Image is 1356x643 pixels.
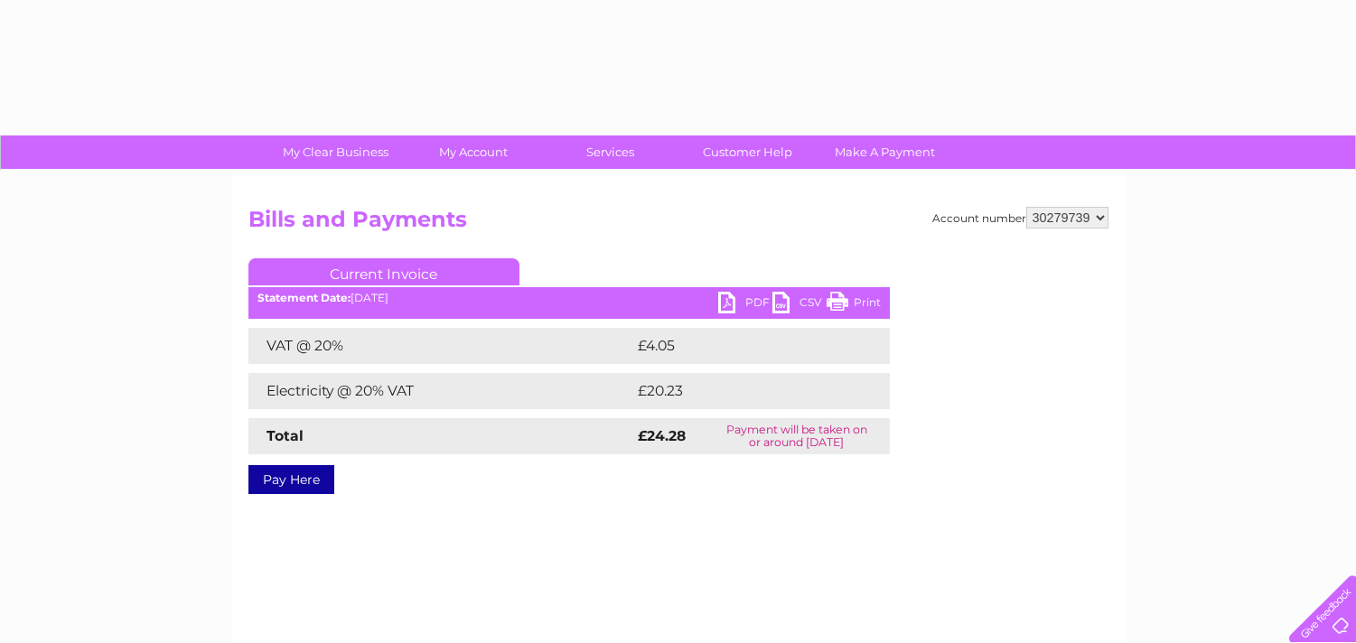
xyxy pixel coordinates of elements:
[633,373,853,409] td: £20.23
[248,292,890,304] div: [DATE]
[810,135,959,169] a: Make A Payment
[536,135,685,169] a: Services
[718,292,772,318] a: PDF
[398,135,547,169] a: My Account
[827,292,881,318] a: Print
[257,291,351,304] b: Statement Date:
[248,328,633,364] td: VAT @ 20%
[638,427,686,444] strong: £24.28
[633,328,847,364] td: £4.05
[248,465,334,494] a: Pay Here
[248,373,633,409] td: Electricity @ 20% VAT
[932,207,1108,228] div: Account number
[248,207,1108,241] h2: Bills and Payments
[772,292,827,318] a: CSV
[248,258,519,285] a: Current Invoice
[673,135,822,169] a: Customer Help
[704,418,890,454] td: Payment will be taken on or around [DATE]
[267,427,304,444] strong: Total
[261,135,410,169] a: My Clear Business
